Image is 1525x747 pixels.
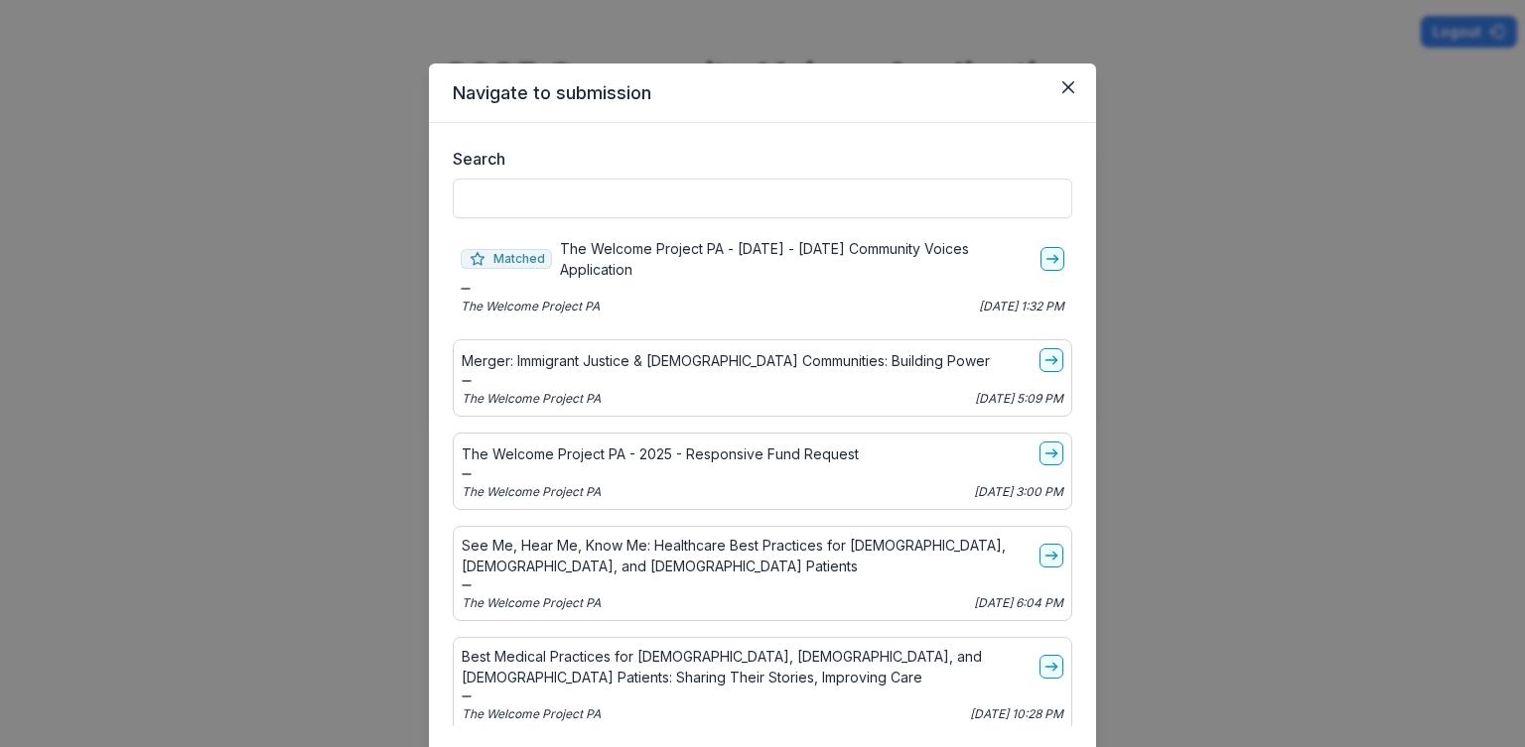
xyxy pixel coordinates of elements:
[462,443,859,464] p: The Welcome Project PA - 2025 - Responsive Fund Request
[429,63,1096,123] header: Navigate to submission
[974,594,1063,612] p: [DATE] 6:04 PM
[1040,348,1063,372] a: go-to
[462,594,601,612] p: The Welcome Project PA
[1040,441,1063,465] a: go-to
[560,238,1033,280] p: The Welcome Project PA - [DATE] - [DATE] Community Voices Application
[970,705,1063,723] p: [DATE] 10:28 PM
[462,646,1032,687] p: Best Medical Practices for [DEMOGRAPHIC_DATA], [DEMOGRAPHIC_DATA], and [DEMOGRAPHIC_DATA] Patient...
[453,147,1060,171] label: Search
[462,705,601,723] p: The Welcome Project PA
[462,483,601,501] p: The Welcome Project PA
[461,298,600,315] p: The Welcome Project PA
[1040,247,1064,271] a: go-to
[462,390,601,408] p: The Welcome Project PA
[974,483,1063,501] p: [DATE] 3:00 PM
[975,390,1063,408] p: [DATE] 5:09 PM
[979,298,1064,315] p: [DATE] 1:32 PM
[462,350,990,371] p: Merger: Immigrant Justice & [DEMOGRAPHIC_DATA] Communities: Building Power
[1040,544,1063,567] a: go-to
[1040,655,1063,679] a: go-to
[1052,71,1084,103] button: Close
[462,535,1032,576] p: See Me, Hear Me, Know Me: Healthcare Best Practices for [DEMOGRAPHIC_DATA], [DEMOGRAPHIC_DATA], a...
[461,249,552,269] span: Matched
